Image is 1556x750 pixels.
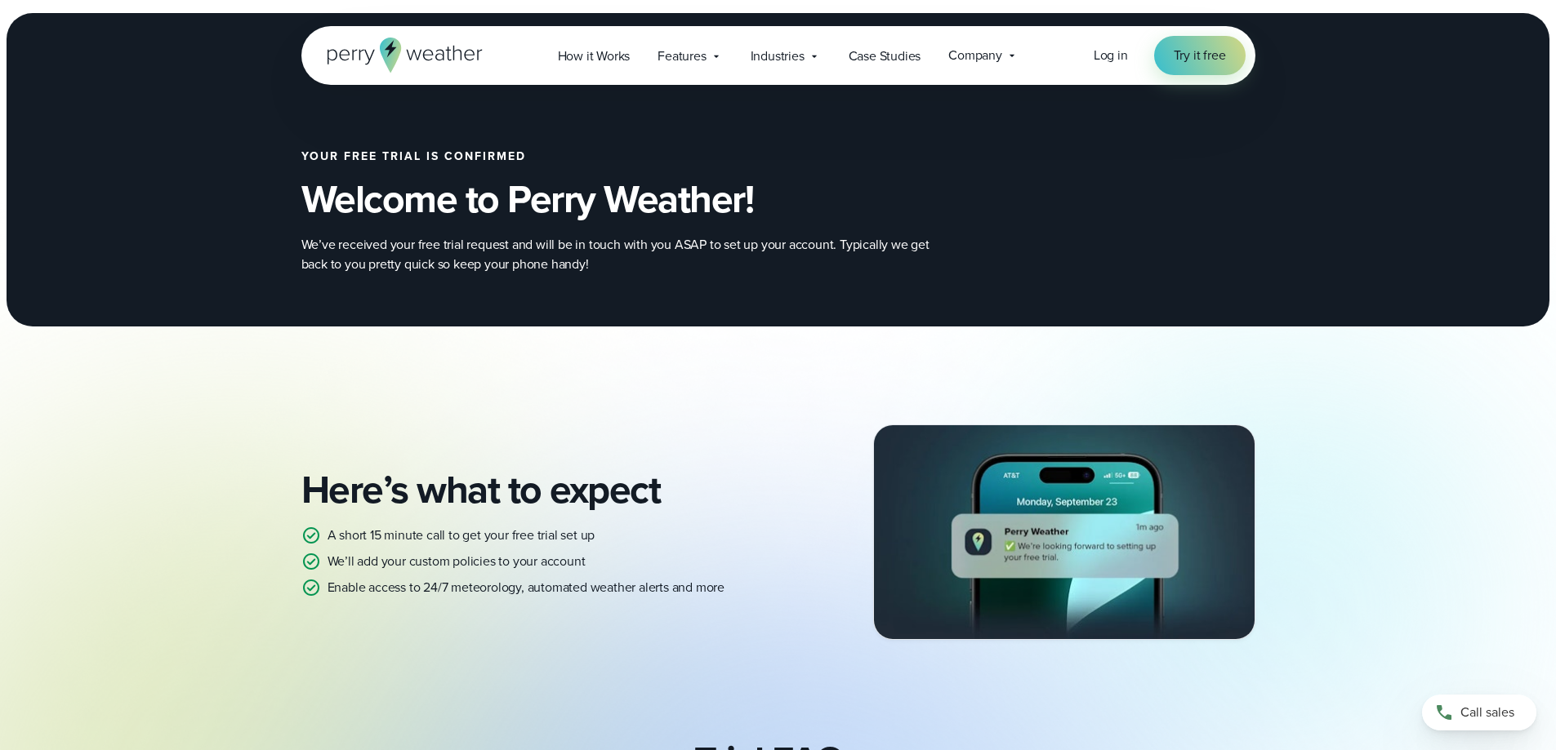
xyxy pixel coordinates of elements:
p: A short 15 minute call to get your free trial set up [328,526,595,545]
span: Company [948,46,1002,65]
p: We’ve received your free trial request and will be in touch with you ASAP to set up your account.... [301,235,955,274]
span: Features [658,47,706,66]
a: Call sales [1422,695,1536,730]
a: Try it free [1154,36,1246,75]
span: Case Studies [849,47,921,66]
a: Log in [1094,46,1128,65]
h2: Your free trial is confirmed [301,150,1010,163]
span: Try it free [1174,46,1226,65]
span: Industries [751,47,805,66]
a: How it Works [544,39,644,73]
h2: Here’s what to expect [301,467,765,513]
a: Case Studies [835,39,935,73]
span: How it Works [558,47,631,66]
p: Enable access to 24/7 meteorology, automated weather alerts and more [328,578,724,597]
p: We’ll add your custom policies to your account [328,552,586,571]
span: Call sales [1460,703,1514,722]
h2: Welcome to Perry Weather! [301,176,1010,222]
